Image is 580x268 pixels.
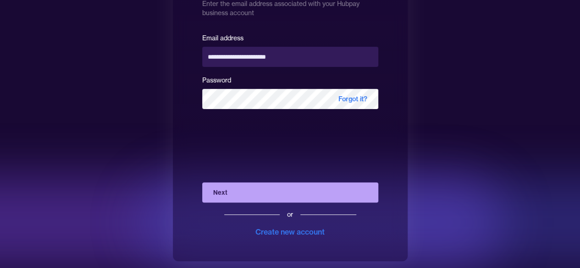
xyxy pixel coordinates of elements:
label: Email address [202,34,243,42]
div: Create new account [255,226,325,237]
div: or [287,210,293,219]
span: Forgot it? [327,89,378,109]
button: Next [202,182,378,202]
label: Password [202,76,231,84]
